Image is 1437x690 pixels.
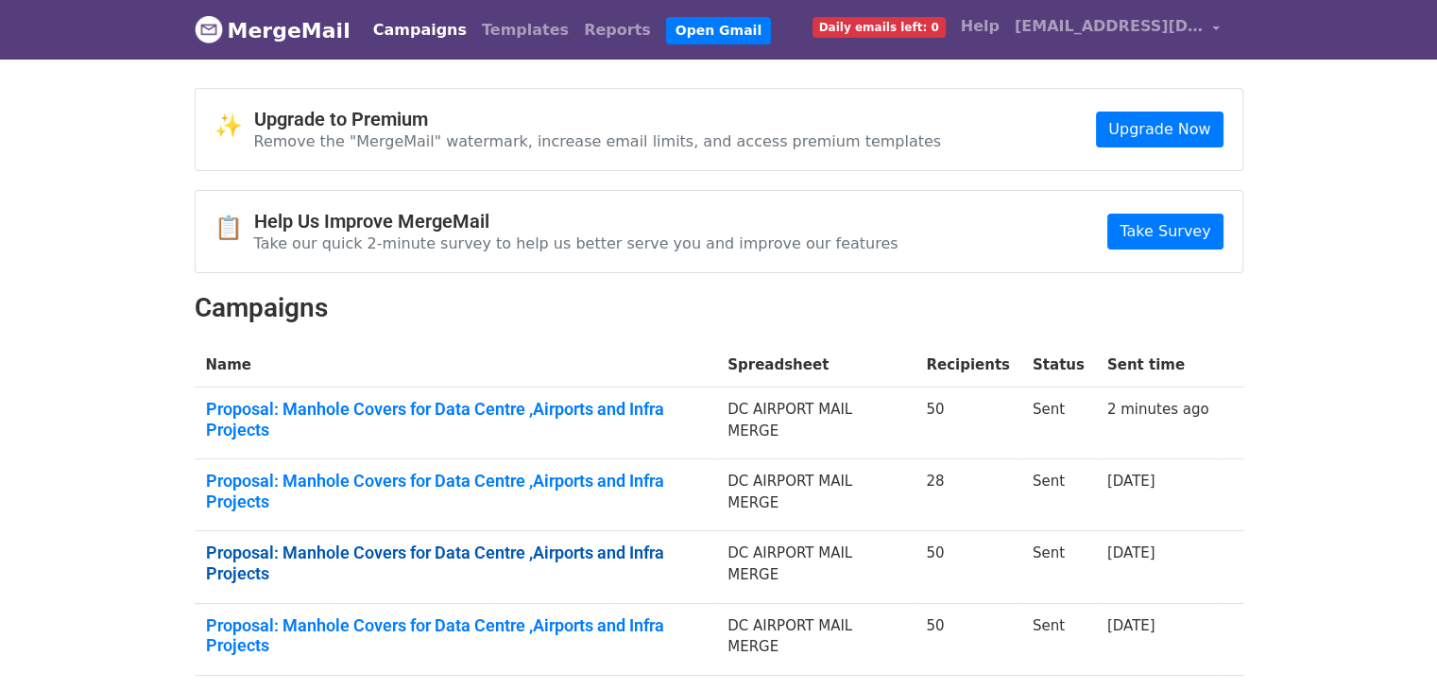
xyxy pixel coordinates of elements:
p: Remove the "MergeMail" watermark, increase email limits, and access premium templates [254,131,942,151]
th: Spreadsheet [716,343,915,388]
td: Sent [1021,388,1096,459]
a: 2 minutes ago [1107,401,1209,418]
h2: Campaigns [195,292,1243,324]
a: Proposal: Manhole Covers for Data Centre ,Airports and Infra Projects [206,471,706,511]
td: Sent [1021,531,1096,603]
td: 50 [915,388,1021,459]
span: 📋 [214,215,254,242]
a: Daily emails left: 0 [805,8,953,45]
span: Daily emails left: 0 [813,17,946,38]
a: Campaigns [366,11,474,49]
th: Sent time [1096,343,1221,388]
a: Proposal: Manhole Covers for Data Centre ,Airports and Infra Projects [206,543,706,583]
td: 50 [915,531,1021,603]
td: DC AIRPORT MAIL MERGE [716,531,915,603]
a: Help [953,8,1007,45]
iframe: Chat Widget [1343,599,1437,690]
a: Templates [474,11,576,49]
td: DC AIRPORT MAIL MERGE [716,603,915,675]
td: 50 [915,603,1021,675]
a: [DATE] [1107,544,1155,561]
img: MergeMail logo [195,15,223,43]
a: [DATE] [1107,617,1155,634]
h4: Upgrade to Premium [254,108,942,130]
a: MergeMail [195,10,351,50]
th: Recipients [915,343,1021,388]
a: Proposal: Manhole Covers for Data Centre ,Airports and Infra Projects [206,399,706,440]
td: DC AIRPORT MAIL MERGE [716,388,915,459]
th: Name [195,343,717,388]
a: Take Survey [1107,214,1223,250]
span: ✨ [214,112,254,140]
a: Open Gmail [666,17,771,44]
a: Proposal: Manhole Covers for Data Centre ,Airports and Infra Projects [206,615,706,656]
td: Sent [1021,603,1096,675]
td: 28 [915,459,1021,531]
td: DC AIRPORT MAIL MERGE [716,459,915,531]
a: [EMAIL_ADDRESS][DOMAIN_NAME] [1007,8,1228,52]
p: Take our quick 2-minute survey to help us better serve you and improve our features [254,233,898,253]
span: [EMAIL_ADDRESS][DOMAIN_NAME] [1015,15,1204,38]
th: Status [1021,343,1096,388]
a: Reports [576,11,659,49]
td: Sent [1021,459,1096,531]
a: Upgrade Now [1096,112,1223,147]
a: [DATE] [1107,473,1155,490]
h4: Help Us Improve MergeMail [254,210,898,233]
